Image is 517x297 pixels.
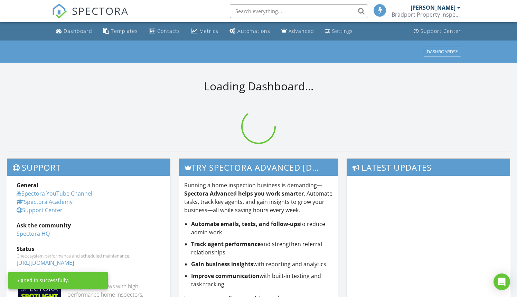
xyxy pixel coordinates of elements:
div: Automations [237,28,270,34]
div: Contacts [157,28,180,34]
input: Search everything... [230,4,368,18]
strong: Track agent performance [191,240,261,248]
span: SPECTORA [72,3,129,18]
li: to reduce admin work. [191,220,332,236]
a: Support Center [411,25,464,38]
strong: Automate emails, texts, and follow-ups [191,220,300,228]
a: Support Center [17,206,63,214]
p: Running a home inspection business is demanding— . Automate tasks, track key agents, and gain ins... [184,181,332,214]
div: Dashboard [64,28,92,34]
a: Metrics [188,25,221,38]
div: Bradport Property Inspection [392,11,461,18]
div: Advanced [289,28,314,34]
h3: Support [7,159,170,176]
strong: Improve communication [191,272,260,280]
div: Support Center [421,28,461,34]
div: Metrics [199,28,218,34]
a: Automations (Basic) [227,25,273,38]
a: Dashboard [53,25,95,38]
div: Dashboards [427,49,458,54]
a: Advanced [279,25,317,38]
strong: General [17,181,38,189]
a: [URL][DOMAIN_NAME] [17,259,74,267]
div: Templates [111,28,138,34]
strong: Gain business insights [191,260,253,268]
div: Status [17,245,161,253]
strong: Spectora Advanced helps you work smarter [184,190,304,197]
div: Signed in successfully. [17,277,69,284]
div: Settings [332,28,353,34]
img: The Best Home Inspection Software - Spectora [52,3,67,19]
a: Settings [322,25,356,38]
div: Open Intercom Messenger [493,273,510,290]
h3: Try spectora advanced [DATE] [179,159,338,176]
li: with reporting and analytics. [191,260,332,268]
a: Contacts [146,25,183,38]
h3: Latest Updates [347,159,510,176]
div: Check system performance and scheduled maintenance. [17,253,161,259]
div: [PERSON_NAME] [411,4,455,11]
button: Dashboards [424,47,461,56]
li: and strengthen referral relationships. [191,240,332,256]
a: SPECTORA [52,9,129,24]
a: Templates [101,25,141,38]
li: with built-in texting and task tracking. [191,272,332,288]
div: Ask the community [17,221,161,229]
a: Spectora Academy [17,198,73,206]
a: Spectora HQ [17,230,50,237]
a: Spectora YouTube Channel [17,190,92,197]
